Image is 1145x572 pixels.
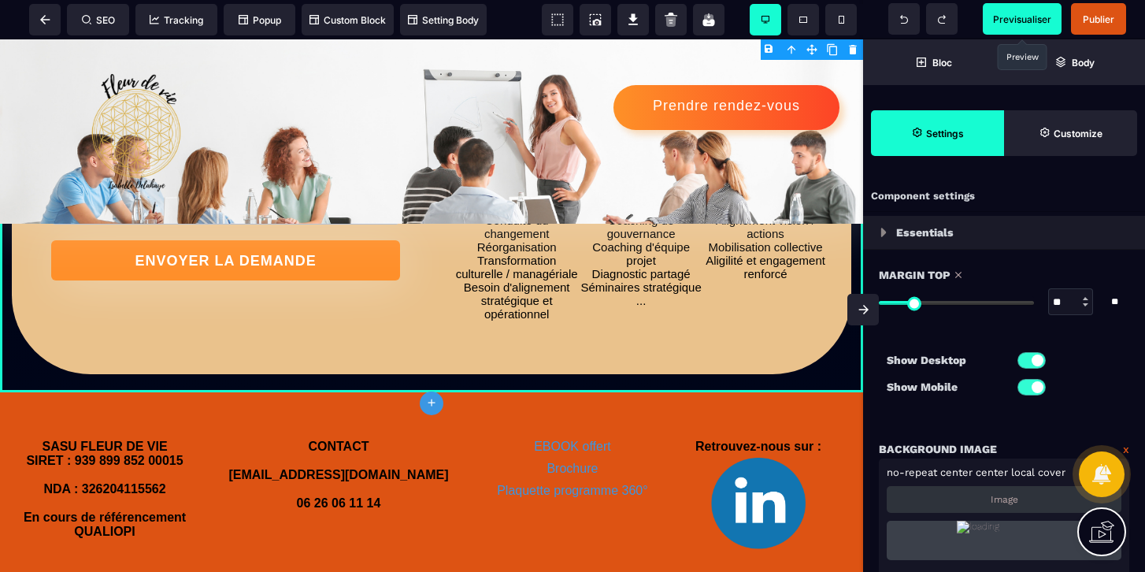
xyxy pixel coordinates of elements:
[547,422,598,436] a: Brochure
[1072,57,1095,69] strong: Body
[957,521,1051,560] img: loading
[580,4,611,35] span: Screenshot
[534,400,611,414] a: EBOOK offert
[926,128,964,139] strong: Settings
[309,14,386,26] span: Custom Block
[150,14,203,26] span: Tracking
[24,414,190,499] b: SIRET : 939 899 852 00015 NDA : 326204115562 En cours de référencement QUALIOPI
[542,4,573,35] span: View components
[1123,440,1129,459] a: x
[871,110,1004,156] span: Settings
[863,39,1004,85] span: Open Blocks
[408,14,479,26] span: Setting Body
[703,174,828,241] text: Alignement vision / actions Mobilisation collective Aligilité et engagement renforcé
[1054,128,1102,139] strong: Customize
[82,14,115,26] span: SEO
[940,466,1008,478] span: center center
[497,444,647,458] a: Plaquette programme 360°
[1004,39,1145,85] span: Open Layer Manager
[228,400,448,470] b: CONTACT [EMAIL_ADDRESS][DOMAIN_NAME] 06 26 06 11 14
[993,13,1051,25] span: Previsualiser
[863,181,1145,212] div: Component settings
[991,494,1018,505] p: Image
[239,14,281,26] span: Popup
[880,228,887,237] img: loading
[887,351,1004,370] p: Show Desktop
[887,466,937,478] span: no-repeat
[1011,466,1035,478] span: local
[1083,13,1114,25] span: Publier
[879,440,997,459] p: Background Image
[879,266,950,284] span: Margin Top
[579,174,703,272] text: Coaching de gouvernance Coaching d'équipe projet Diagnostic partagé Séminaires stratégique ...
[1004,110,1137,156] span: Open Style Manager
[695,400,821,414] b: Retrouvez-nous sur :
[932,57,952,69] strong: Bloc
[711,418,806,510] img: 1a59c7fc07b2df508e9f9470b57f58b2_Design_sans_titre_(2).png
[1038,466,1065,478] span: cover
[42,400,167,414] b: SASU FLEUR DE VIE
[51,201,400,241] button: ENVOYER LA DEMANDE
[896,223,954,242] p: Essentials
[887,377,1004,396] p: Show Mobile
[613,46,839,91] button: Prendre rendez-vous
[983,3,1062,35] span: Preview
[454,174,579,281] text: Conduite du changement Réorganisation Transformation culturelle / managériale Besoin d'alignement...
